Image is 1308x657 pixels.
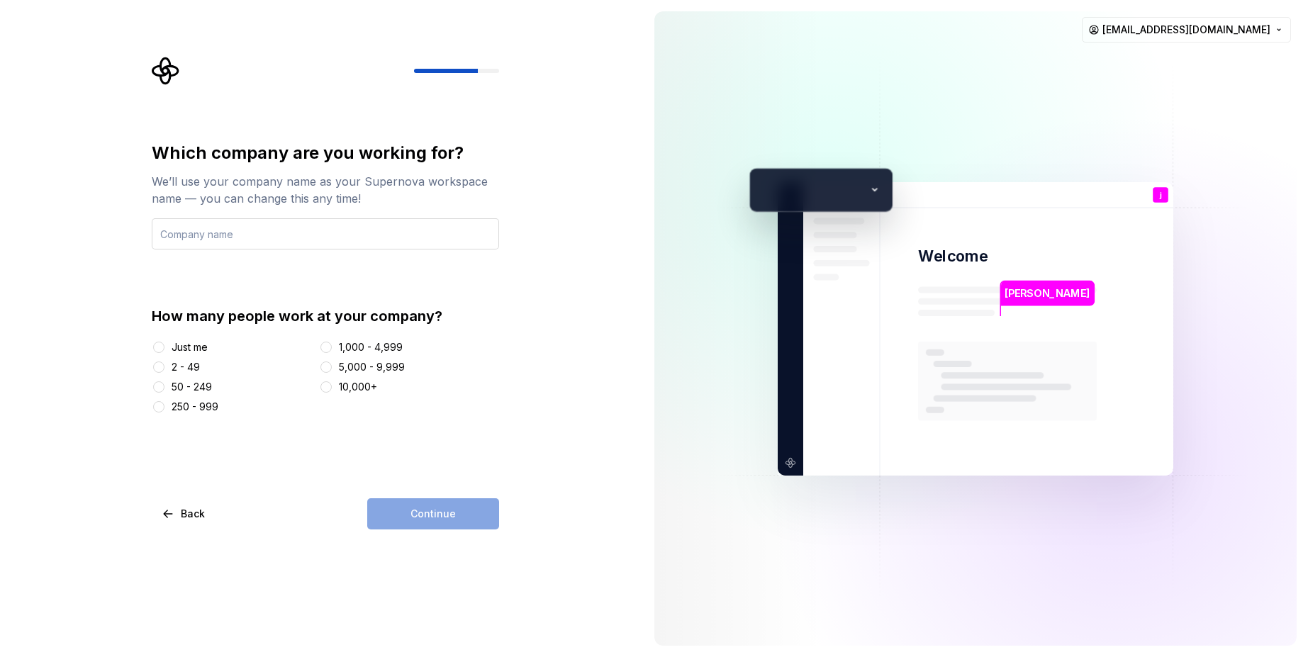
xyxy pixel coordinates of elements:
div: We’ll use your company name as your Supernova workspace name — you can change this any time! [152,173,499,207]
div: How many people work at your company? [152,306,499,326]
svg: Supernova Logo [152,57,180,85]
div: Which company are you working for? [152,142,499,164]
div: Just me [172,340,208,354]
div: 2 - 49 [172,360,200,374]
div: 50 - 249 [172,380,212,394]
span: [EMAIL_ADDRESS][DOMAIN_NAME] [1102,23,1270,37]
p: Welcome [918,246,988,266]
p: [PERSON_NAME] [1005,285,1090,301]
button: Back [152,498,217,529]
div: 10,000+ [339,380,377,394]
input: Company name [152,218,499,249]
span: Back [181,507,205,521]
button: [EMAIL_ADDRESS][DOMAIN_NAME] [1082,17,1291,43]
p: j [1159,191,1161,198]
div: 250 - 999 [172,400,218,414]
div: 1,000 - 4,999 [339,340,403,354]
div: 5,000 - 9,999 [339,360,405,374]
